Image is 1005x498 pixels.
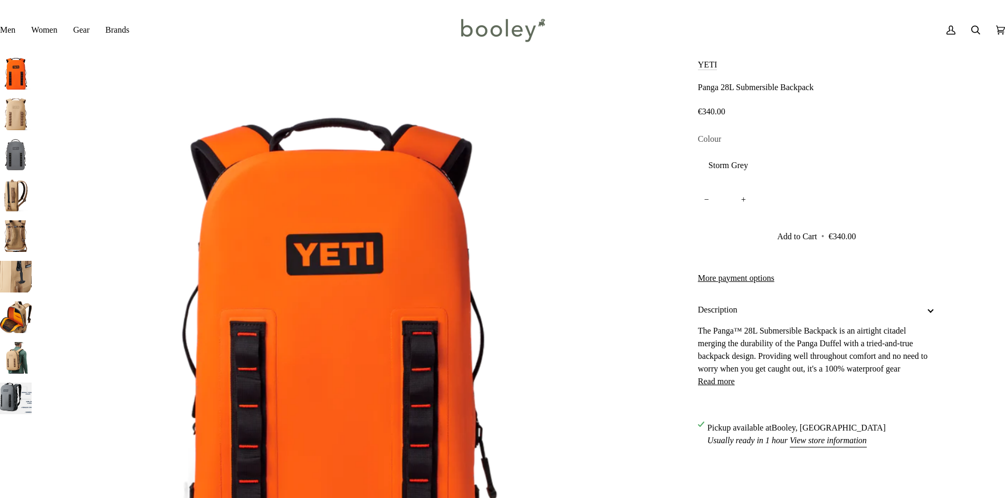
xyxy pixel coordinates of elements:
[698,60,717,69] a: YETI
[819,232,827,241] span: •
[698,325,935,375] p: The Panga™ 28L Submersible Backpack is an airtight citadel merging the durability of the Panga Du...
[698,295,935,325] button: Description
[456,15,549,45] img: Booley
[698,107,725,116] span: €340.00
[707,434,886,447] p: Usually ready in 1 hour
[23,15,65,45] a: Women
[73,24,90,36] span: Gear
[707,422,886,434] p: Pickup available at
[698,272,935,285] a: More payment options
[698,188,715,212] button: −
[828,232,856,241] span: €340.00
[698,82,813,93] h1: Panga 28L Submersible Backpack
[698,188,752,212] input: Quantity
[698,133,721,145] span: Colour
[698,153,935,179] button: Storm Grey
[98,15,137,45] a: Brands
[790,434,867,447] button: View store information
[31,24,57,36] span: Women
[106,24,129,36] span: Brands
[65,15,98,45] a: Gear
[735,188,752,212] button: +
[698,375,735,388] button: Read more
[698,222,935,251] button: Add to Cart • €340.00
[772,423,886,432] strong: Booley, [GEOGRAPHIC_DATA]
[777,232,817,241] span: Add to Cart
